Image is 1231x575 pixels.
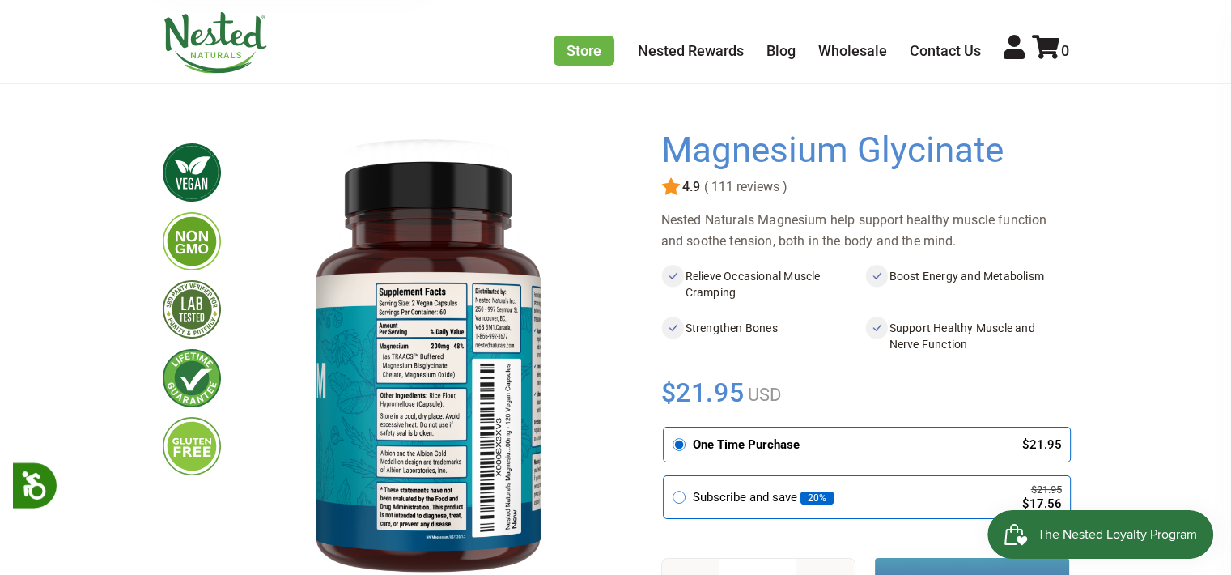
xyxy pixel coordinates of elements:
[638,42,744,59] a: Nested Rewards
[1032,42,1069,59] a: 0
[766,42,796,59] a: Blog
[554,36,614,66] a: Store
[987,510,1215,559] iframe: Button to open loyalty program pop-up
[163,212,221,270] img: gmofree
[744,385,781,405] span: USD
[163,349,221,407] img: lifetimeguarantee
[661,177,681,197] img: star.svg
[661,265,865,304] li: Relieve Occasional Muscle Cramping
[163,143,221,202] img: vegan
[1061,42,1069,59] span: 0
[163,12,268,74] img: Nested Naturals
[700,180,787,194] span: ( 111 reviews )
[818,42,887,59] a: Wholesale
[661,317,865,356] li: Strengthen Bones
[661,375,745,411] span: $21.95
[865,265,1069,304] li: Boost Energy and Metabolism
[865,317,1069,356] li: Support Healthy Muscle and Nerve Function
[163,417,221,475] img: glutenfree
[681,180,700,194] span: 4.9
[661,130,1061,171] h1: Magnesium Glycinate
[163,280,221,339] img: thirdpartytested
[661,210,1069,252] div: Nested Naturals Magnesium help support healthy muscle function and soothe tension, both in the bo...
[910,42,981,59] a: Contact Us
